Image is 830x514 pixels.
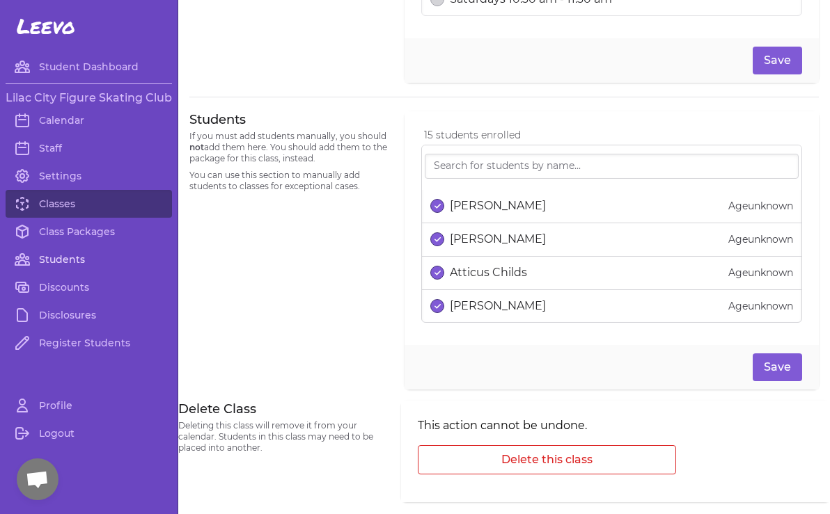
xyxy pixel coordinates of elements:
p: Age unknown [728,232,793,246]
a: Students [6,246,172,273]
a: Student Dashboard [6,53,172,81]
p: Deleting this class will remove it from your calendar. Students in this class may need to be plac... [178,420,384,453]
a: Classes [6,190,172,218]
h3: Students [189,111,388,128]
p: This action cannot be undone. [418,417,676,434]
a: Profile [6,392,172,419]
input: Search for students by name... [425,154,799,179]
p: [PERSON_NAME] [450,231,546,248]
h3: Lilac City Figure Skating Club [6,90,172,106]
h3: Delete Class [178,401,384,417]
p: Age unknown [728,299,793,313]
p: Atticus Childs [450,264,527,281]
a: Settings [6,162,172,190]
span: not [189,142,204,152]
button: Save [753,353,802,381]
button: select date [430,232,444,246]
a: Open chat [17,458,58,500]
a: Discounts [6,273,172,301]
p: Age unknown [728,199,793,213]
p: [PERSON_NAME] [450,298,546,314]
a: Register Students [6,329,172,357]
p: If you must add students manually, you should add them here. You should add them to the package f... [189,131,388,164]
a: Class Packages [6,218,172,246]
button: select date [430,299,444,313]
p: You can use this section to manually add students to classes for exceptional cases. [189,170,388,192]
span: Leevo [17,14,75,39]
p: Age unknown [728,266,793,280]
a: Disclosures [6,301,172,329]
p: [PERSON_NAME] [450,198,546,214]
button: select date [430,199,444,213]
button: select date [430,266,444,280]
a: Logout [6,419,172,447]
a: Staff [6,134,172,162]
button: Delete this class [418,445,676,474]
button: Save [753,47,802,74]
p: 15 students enrolled [424,128,802,142]
a: Calendar [6,106,172,134]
